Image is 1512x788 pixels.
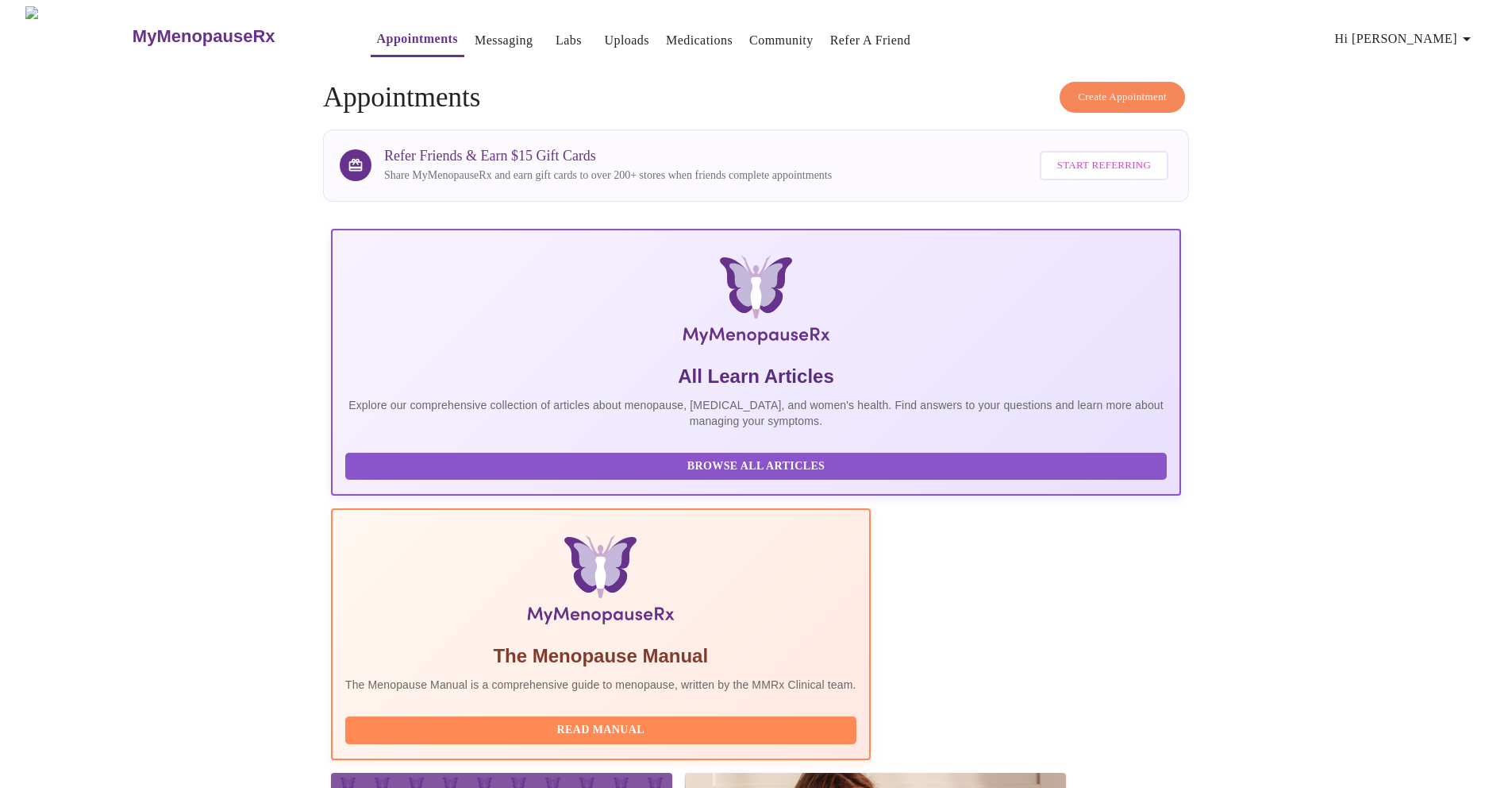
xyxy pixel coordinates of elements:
button: Messaging [468,25,539,56]
button: Medications [660,25,739,56]
button: Uploads [598,25,656,56]
a: Refer a Friend [830,29,911,52]
span: Browse All Articles [361,457,1151,477]
span: Hi [PERSON_NAME] [1335,28,1476,50]
button: Appointments [371,23,464,57]
a: Uploads [604,29,649,52]
a: Start Referring [1036,143,1172,188]
button: Community [743,25,820,56]
button: Read Manual [345,717,856,744]
a: Medications [666,29,733,52]
img: MyMenopauseRx Logo [473,256,1039,351]
a: Community [749,29,814,52]
h4: Appointments [323,82,1189,114]
p: The Menopause Manual is a comprehensive guide to menopause, written by the MMRx Clinical team. [345,677,856,693]
a: Messaging [475,29,533,52]
a: Browse All Articles [345,458,1171,472]
a: Appointments [377,28,458,50]
button: Start Referring [1040,151,1168,180]
span: Start Referring [1057,156,1151,175]
img: Menopause Manual [426,535,775,631]
h3: Refer Friends & Earn $15 Gift Cards [384,148,832,164]
a: Read Manual [345,722,860,736]
span: Read Manual [361,720,841,740]
button: Refer a Friend [824,25,918,56]
a: Labs [556,29,582,52]
button: Hi [PERSON_NAME] [1329,23,1483,55]
p: Share MyMenopauseRx and earn gift cards to over 200+ stores when friends complete appointments [384,168,832,183]
button: Browse All Articles [345,453,1167,481]
img: MyMenopauseRx Logo [25,6,130,66]
button: Create Appointment [1060,82,1185,113]
span: Create Appointment [1078,88,1167,106]
a: MyMenopauseRx [130,9,338,64]
h5: The Menopause Manual [345,643,856,669]
h5: All Learn Articles [345,364,1167,389]
p: Explore our comprehensive collection of articles about menopause, [MEDICAL_DATA], and women's hea... [345,397,1167,429]
h3: MyMenopauseRx [133,26,275,47]
button: Labs [543,25,594,56]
